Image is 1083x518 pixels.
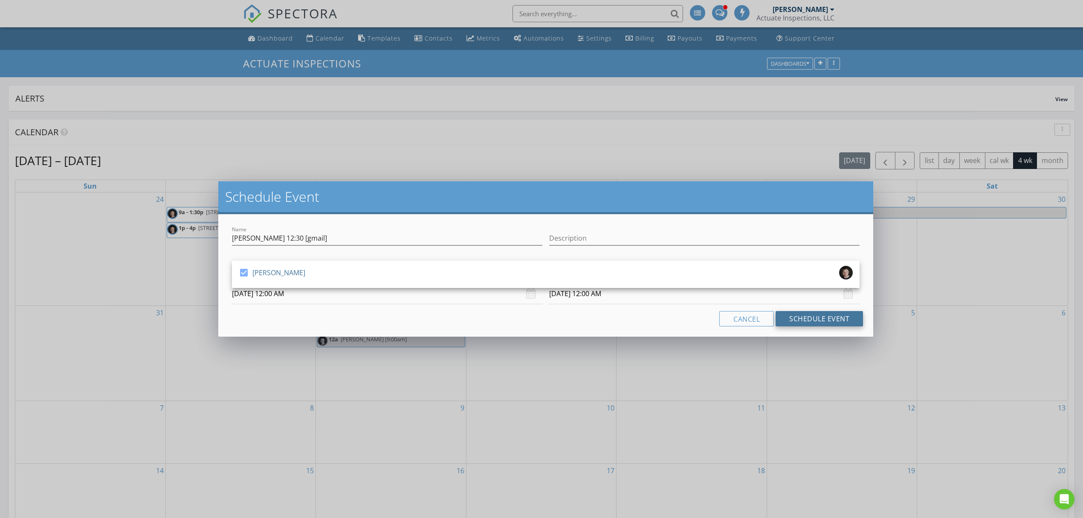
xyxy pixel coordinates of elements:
[839,266,853,279] img: img_3656a.jpg
[232,283,542,304] input: Select date
[776,311,863,326] button: Schedule Event
[1054,489,1074,509] div: Open Intercom Messenger
[719,311,774,326] button: Cancel
[225,188,866,205] h2: Schedule Event
[252,266,305,279] div: [PERSON_NAME]
[549,283,860,304] input: Select date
